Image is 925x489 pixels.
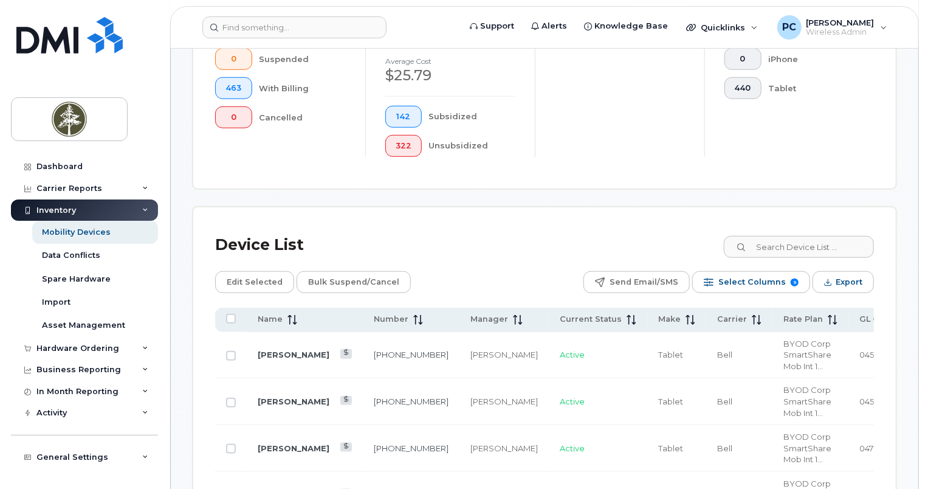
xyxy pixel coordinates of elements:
[791,279,799,286] span: 9
[769,48,855,70] div: iPhone
[470,314,508,325] span: Manager
[308,273,399,291] span: Bulk Suspend/Cancel
[560,350,585,359] span: Active
[429,135,516,157] div: Unsubsidized
[396,112,411,122] span: 142
[658,443,683,453] span: Tablet
[658,397,683,406] span: Tablet
[859,397,898,406] span: 0451-6220
[225,113,242,122] span: 0
[717,397,732,406] span: Bell
[813,271,874,293] button: Export
[227,273,283,291] span: Edit Selected
[523,14,576,38] a: Alerts
[461,14,523,38] a: Support
[340,443,352,452] a: View Last Bill
[692,271,810,293] button: Select Columns 9
[678,15,766,40] div: Quicklinks
[215,77,252,99] button: 463
[783,432,831,464] span: BYOD Corp SmartShare Mob Int 10
[258,443,329,453] a: [PERSON_NAME]
[260,48,346,70] div: Suspended
[783,314,823,325] span: Rate Plan
[215,48,252,70] button: 0
[782,20,796,35] span: PC
[215,229,304,261] div: Device List
[385,106,422,128] button: 142
[374,443,449,453] a: [PHONE_NUMBER]
[717,314,747,325] span: Carrier
[215,271,294,293] button: Edit Selected
[594,20,668,32] span: Knowledge Base
[724,77,762,99] button: 440
[374,314,408,325] span: Number
[470,396,538,407] div: [PERSON_NAME]
[783,385,831,417] span: BYOD Corp SmartShare Mob Int 10
[374,397,449,406] a: [PHONE_NUMBER]
[385,57,515,65] h4: Average cost
[385,135,422,157] button: 322
[202,16,387,38] input: Find something...
[385,65,515,86] div: $25.79
[724,236,874,258] input: Search Device List ...
[806,18,875,27] span: [PERSON_NAME]
[769,77,855,99] div: Tablet
[560,314,622,325] span: Current Status
[225,54,242,64] span: 0
[724,48,762,70] button: 0
[735,54,751,64] span: 0
[258,397,329,406] a: [PERSON_NAME]
[576,14,676,38] a: Knowledge Base
[717,443,732,453] span: Bell
[470,349,538,361] div: [PERSON_NAME]
[258,314,283,325] span: Name
[859,443,898,453] span: 0471-6220
[658,314,681,325] span: Make
[735,83,751,93] span: 440
[859,314,895,325] span: GL Code
[258,350,329,359] a: [PERSON_NAME]
[374,350,449,359] a: [PHONE_NUMBER]
[225,83,242,93] span: 463
[560,397,585,406] span: Active
[542,20,567,32] span: Alerts
[610,273,678,291] span: Send Email/SMS
[260,77,346,99] div: With Billing
[836,273,862,291] span: Export
[718,273,786,291] span: Select Columns
[340,396,352,405] a: View Last Bill
[215,106,252,128] button: 0
[260,106,346,128] div: Cancelled
[583,271,690,293] button: Send Email/SMS
[859,350,898,359] span: 0451-6220
[480,20,514,32] span: Support
[297,271,411,293] button: Bulk Suspend/Cancel
[470,443,538,454] div: [PERSON_NAME]
[701,23,745,32] span: Quicklinks
[340,349,352,358] a: View Last Bill
[769,15,896,40] div: Paulina Cantos
[806,27,875,37] span: Wireless Admin
[717,350,732,359] span: Bell
[560,443,585,453] span: Active
[658,350,683,359] span: Tablet
[429,106,516,128] div: Subsidized
[396,141,411,151] span: 322
[783,339,831,371] span: BYOD Corp SmartShare Mob Int 10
